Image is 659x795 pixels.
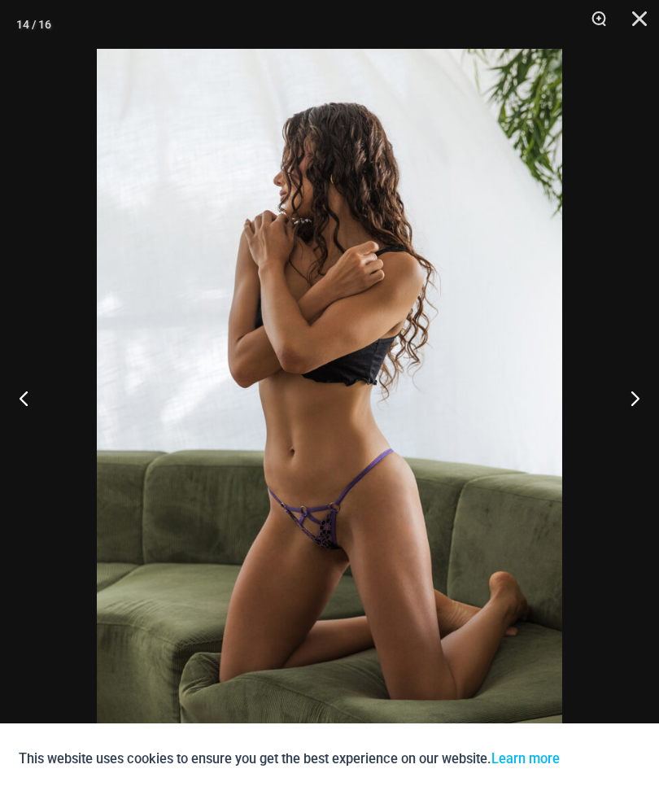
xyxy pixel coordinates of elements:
[572,740,641,779] button: Accept
[19,748,560,770] p: This website uses cookies to ensure you get the best experience on our website.
[97,49,562,746] img: Slay Lavender Martini 6165 Thong 09
[491,751,560,767] a: Learn more
[598,357,659,439] button: Next
[16,12,51,37] div: 14 / 16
